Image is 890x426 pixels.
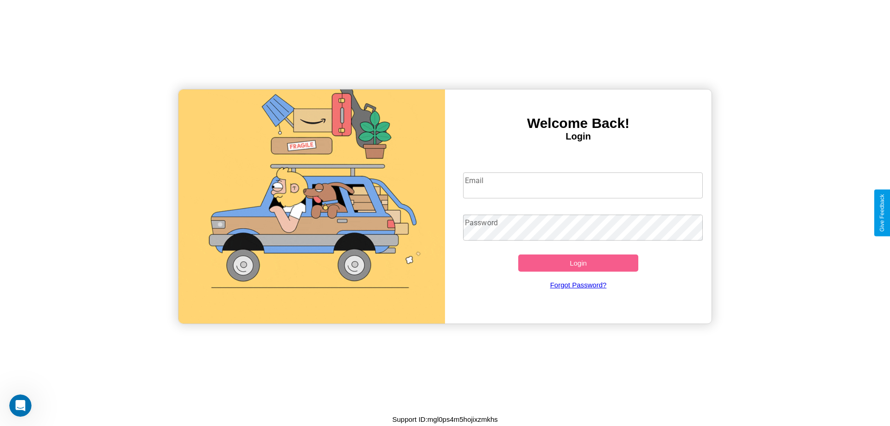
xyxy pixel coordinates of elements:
[458,272,699,298] a: Forgot Password?
[879,194,885,232] div: Give Feedback
[518,254,638,272] button: Login
[445,131,712,142] h4: Login
[178,89,445,324] img: gif
[9,394,32,417] iframe: Intercom live chat
[392,413,498,426] p: Support ID: mgl0ps4m5hojixzmkhs
[445,115,712,131] h3: Welcome Back!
